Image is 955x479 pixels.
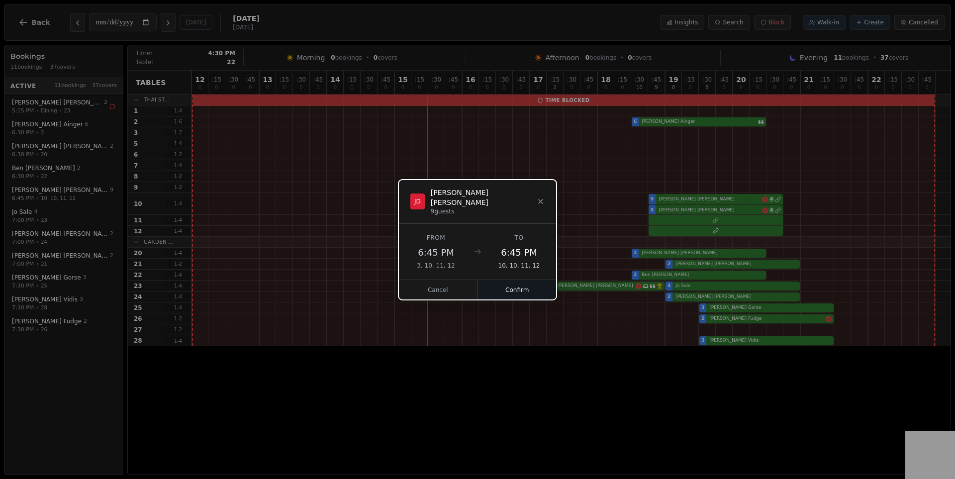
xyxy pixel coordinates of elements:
[493,246,545,260] div: 6:45 PM
[493,262,545,270] div: 10, 10, 11, 12
[410,193,425,209] div: JD
[410,234,462,242] div: From
[431,207,537,215] div: 9 guests
[493,234,545,242] div: To
[431,188,537,207] div: [PERSON_NAME] [PERSON_NAME]
[410,262,462,270] div: 3, 10, 11, 12
[478,280,557,300] button: Confirm
[410,246,462,260] div: 6:45 PM
[398,280,478,300] button: Cancel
